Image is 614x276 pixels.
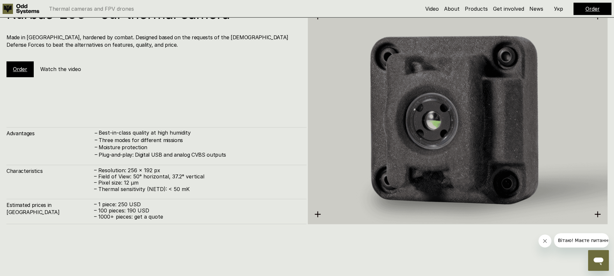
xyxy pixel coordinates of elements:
[95,129,97,137] h4: –
[94,186,300,192] p: – Thermal sensitivity (NETD): < 50 mK
[95,136,97,143] h4: –
[6,201,94,216] h4: Estimated prices in [GEOGRAPHIC_DATA]
[94,208,300,214] p: – 100 pieces: 190 USD
[99,130,300,136] p: Best-in-class quality at high humidity
[6,167,94,174] h4: Characteristics
[6,34,300,48] h4: Made in [GEOGRAPHIC_DATA], hardened by combat. Designed based on the requests of the [DEMOGRAPHIC...
[94,180,300,186] p: – Pixel size: 12 µm
[6,6,300,21] h1: Kurbas-256 – our thermal camera
[588,250,609,271] iframe: Button to launch messaging window
[554,233,609,247] iframe: Message from company
[13,66,27,72] a: Order
[465,6,488,12] a: Products
[49,6,134,11] p: Thermal cameras and FPV drones
[95,150,97,158] h4: –
[95,143,97,150] h4: –
[425,6,439,12] a: Video
[585,6,600,12] a: Order
[493,6,524,12] a: Get involved
[6,130,94,137] h4: Advantages
[94,167,300,174] p: – Resolution: 256 x 192 px
[538,234,551,247] iframe: Close message
[94,214,300,220] p: – 1000+ pieces: get a quote
[94,174,300,180] p: – Field of View: 50° horizontal, 37.2° vertical
[554,6,563,11] p: Укр
[99,151,300,158] h4: Plug-and-play: Digital USB and analog CVBS outputs
[444,6,460,12] a: About
[529,6,543,12] a: News
[4,5,59,10] span: Вітаю! Маєте питання?
[99,137,300,144] h4: Three modes for different missions
[40,66,81,73] h5: Watch the video
[99,144,300,151] h4: Moisture protection
[94,201,300,208] p: – 1 piece: 250 USD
